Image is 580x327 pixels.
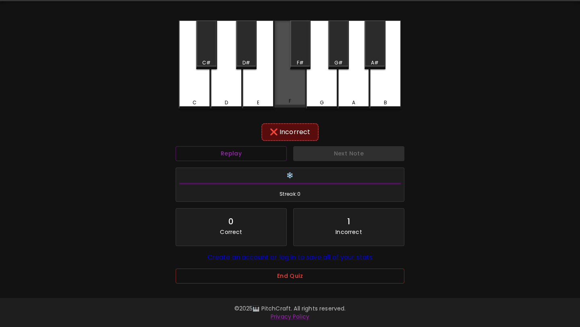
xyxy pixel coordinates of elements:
span: Streak: 0 [179,190,401,198]
div: ❌ Incorrect [265,127,315,137]
button: End Quiz [176,269,404,284]
div: A# [371,59,379,66]
h6: ❄️ [179,171,401,180]
p: Correct [220,228,242,236]
p: © 2025 🎹 PitchCraft. All rights reserved. [58,304,522,313]
div: A [352,99,355,106]
div: D [225,99,228,106]
div: G# [334,59,343,66]
div: F# [297,59,304,66]
div: B [384,99,387,106]
div: F [289,97,291,105]
a: Privacy Policy [271,313,309,321]
div: G [320,99,324,106]
div: D# [242,59,250,66]
div: 0 [228,215,234,228]
div: 1 [347,215,350,228]
div: C [193,99,197,106]
a: Create an account or log in to save all of your stats [207,252,373,262]
div: C# [202,59,211,66]
p: Incorrect [336,228,362,236]
div: E [257,99,259,106]
button: Replay [176,146,287,161]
